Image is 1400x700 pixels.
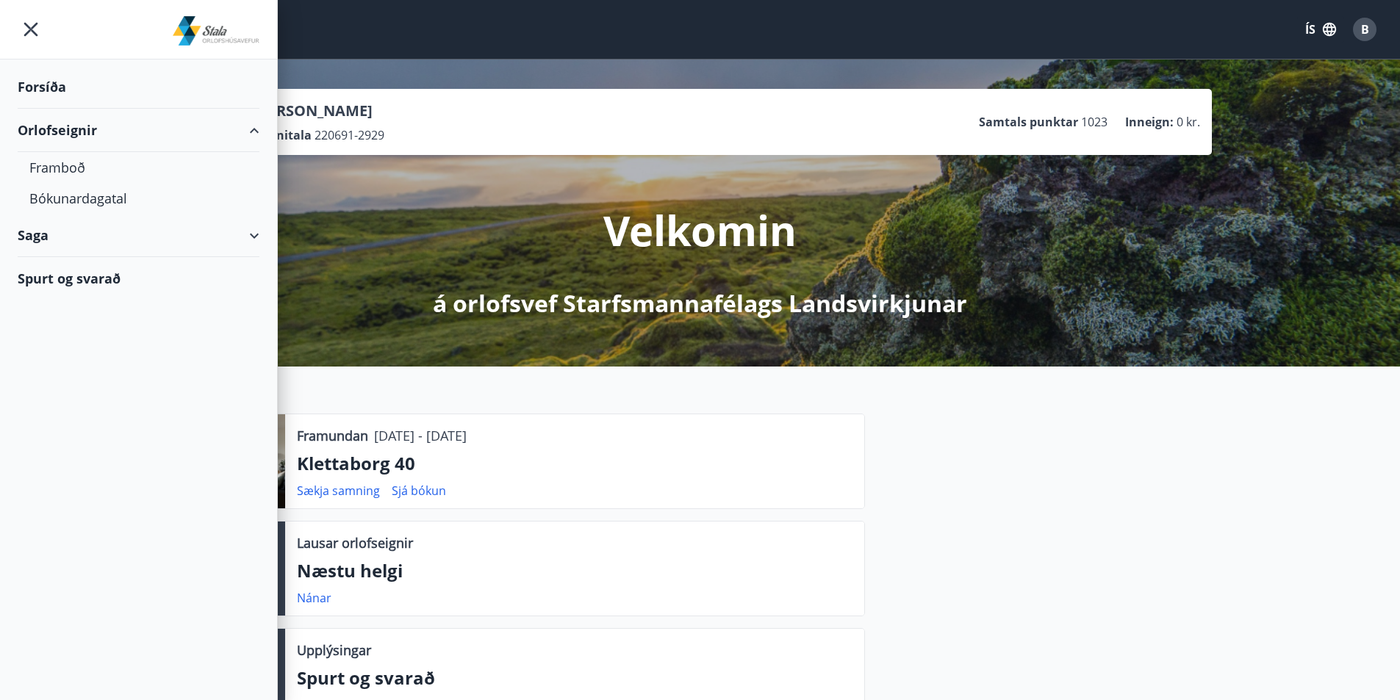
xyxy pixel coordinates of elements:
[29,152,248,183] div: Framboð
[433,287,967,320] p: á orlofsvef Starfsmannafélags Landsvirkjunar
[297,590,331,606] a: Nánar
[18,65,259,109] div: Forsíða
[603,202,797,258] p: Velkomin
[18,257,259,300] div: Spurt og svarað
[254,101,384,121] p: [PERSON_NAME]
[392,483,446,499] a: Sjá bókun
[1297,16,1344,43] button: ÍS
[315,127,384,143] span: 220691-2929
[979,114,1078,130] p: Samtals punktar
[1347,12,1382,47] button: B
[374,426,467,445] p: [DATE] - [DATE]
[18,109,259,152] div: Orlofseignir
[297,665,852,690] p: Spurt og svarað
[1361,21,1369,37] span: B
[297,426,368,445] p: Framundan
[297,558,852,583] p: Næstu helgi
[297,451,852,476] p: Klettaborg 40
[1125,114,1174,130] p: Inneign :
[254,127,312,143] p: Kennitala
[1081,114,1108,130] span: 1023
[297,483,380,499] a: Sækja samning
[29,183,248,214] div: Bókunardagatal
[297,533,413,552] p: Lausar orlofseignir
[173,16,260,46] img: union_logo
[297,641,371,660] p: Upplýsingar
[18,16,44,43] button: menu
[1177,114,1200,130] span: 0 kr.
[18,214,259,257] div: Saga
